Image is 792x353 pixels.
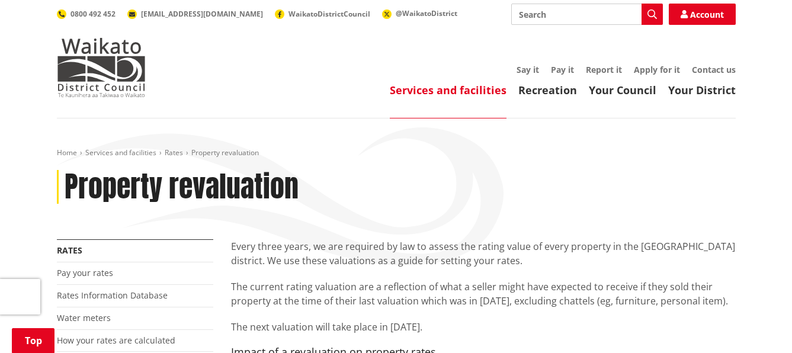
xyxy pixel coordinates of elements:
a: Apply for it [634,64,680,75]
a: Rates [57,245,82,256]
a: Say it [517,64,539,75]
nav: breadcrumb [57,148,736,158]
a: Water meters [57,312,111,323]
p: Every three years, we are required by law to assess the rating value of every property in the [GE... [231,239,736,268]
a: Pay it [551,64,574,75]
a: Rates Information Database [57,290,168,301]
a: Pay your rates [57,267,113,278]
h1: Property revaluation [65,170,299,204]
a: Rates [165,147,183,158]
p: The next valuation will take place in [DATE]. [231,320,736,334]
a: Home [57,147,77,158]
a: Top [12,328,54,353]
span: [EMAIL_ADDRESS][DOMAIN_NAME] [141,9,263,19]
img: Waikato District Council - Te Kaunihera aa Takiwaa o Waikato [57,38,146,97]
a: 0800 492 452 [57,9,116,19]
a: Services and facilities [85,147,156,158]
span: 0800 492 452 [70,9,116,19]
a: WaikatoDistrictCouncil [275,9,370,19]
a: Services and facilities [390,83,506,97]
a: @WaikatoDistrict [382,8,457,18]
p: The current rating valuation are a reflection of what a seller might have expected to receive if ... [231,280,736,308]
span: Property revaluation [191,147,259,158]
span: @WaikatoDistrict [396,8,457,18]
a: Recreation [518,83,577,97]
span: WaikatoDistrictCouncil [288,9,370,19]
a: How your rates are calculated [57,335,175,346]
a: Your Council [589,83,656,97]
a: Your District [668,83,736,97]
input: Search input [511,4,663,25]
a: Contact us [692,64,736,75]
a: Report it [586,64,622,75]
a: [EMAIL_ADDRESS][DOMAIN_NAME] [127,9,263,19]
a: Account [669,4,736,25]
